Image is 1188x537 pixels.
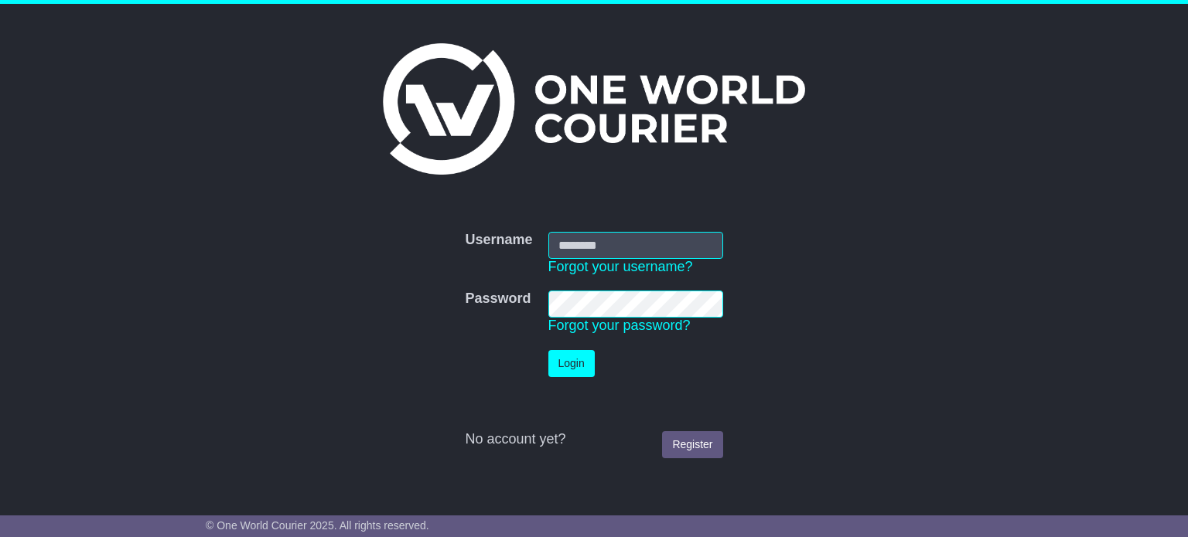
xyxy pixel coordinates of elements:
[383,43,805,175] img: One World
[662,431,722,458] a: Register
[548,318,691,333] a: Forgot your password?
[465,232,532,249] label: Username
[465,291,531,308] label: Password
[465,431,722,448] div: No account yet?
[548,350,595,377] button: Login
[206,519,429,532] span: © One World Courier 2025. All rights reserved.
[548,259,693,274] a: Forgot your username?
